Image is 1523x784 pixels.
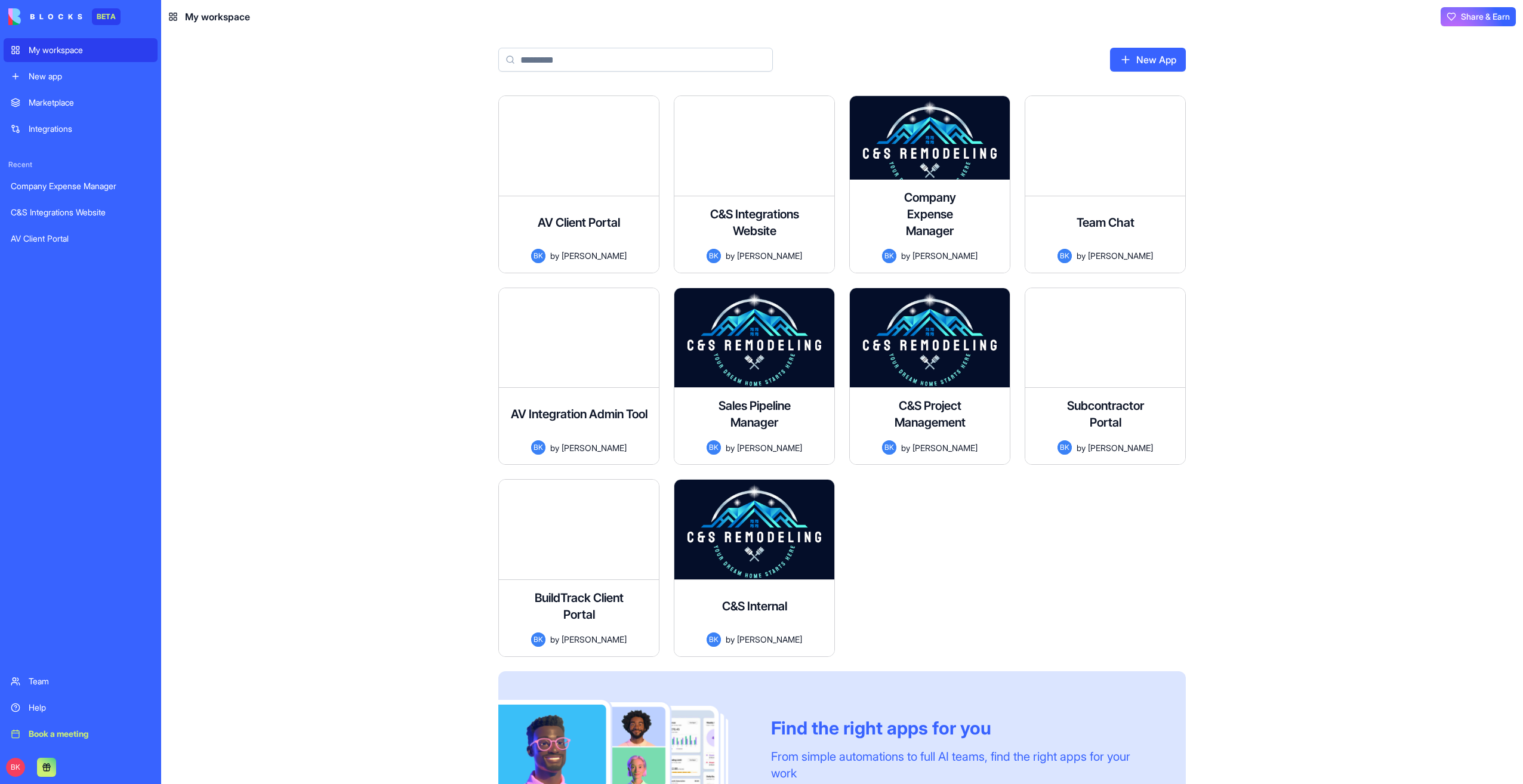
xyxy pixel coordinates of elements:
[674,288,835,465] a: Sales Pipeline ManagerBKby[PERSON_NAME]
[4,117,158,141] a: Integrations
[498,479,659,657] a: BuildTrack Client PortalBKby[PERSON_NAME]
[737,442,802,454] span: [PERSON_NAME]
[29,97,150,109] div: Marketplace
[8,8,121,25] a: BETA
[11,233,150,245] div: AV Client Portal
[1058,440,1072,455] span: BK
[912,442,978,454] span: [PERSON_NAME]
[901,249,910,262] span: by
[4,200,158,224] a: C&S Integrations Website
[771,748,1157,782] div: From simple automations to full AI teams, find the right apps for your work
[882,440,896,455] span: BK
[29,44,150,56] div: My workspace
[4,722,158,746] a: Book a meeting
[4,669,158,693] a: Team
[707,397,802,431] h4: Sales Pipeline Manager
[674,479,835,657] a: C&S InternalBKby[PERSON_NAME]
[882,189,978,239] h4: Company Expense Manager
[726,249,735,262] span: by
[882,397,978,431] h4: C&S Project Management
[531,440,545,455] span: BK
[11,206,150,218] div: C&S Integrations Website
[562,249,627,262] span: [PERSON_NAME]
[29,70,150,82] div: New app
[511,406,648,422] h4: AV Integration Admin Tool
[4,64,158,88] a: New app
[4,696,158,720] a: Help
[707,249,721,263] span: BK
[707,632,721,647] span: BK
[1088,249,1153,262] span: [PERSON_NAME]
[707,440,721,455] span: BK
[1058,397,1153,431] h4: Subcontractor Portal
[4,91,158,115] a: Marketplace
[1110,48,1186,72] a: New App
[29,702,150,714] div: Help
[29,123,150,135] div: Integrations
[1461,11,1510,23] span: Share & Earn
[849,288,1010,465] a: C&S Project ManagementBKby[PERSON_NAME]
[1077,249,1086,262] span: by
[29,728,150,740] div: Book a meeting
[550,249,559,262] span: by
[1025,95,1186,273] a: Team ChatBKby[PERSON_NAME]
[849,95,1010,273] a: Company Expense ManagerBKby[PERSON_NAME]
[1441,7,1516,26] button: Share & Earn
[562,633,627,646] span: [PERSON_NAME]
[498,288,659,465] a: AV Integration Admin ToolBKby[PERSON_NAME]
[29,675,150,687] div: Team
[1025,288,1186,465] a: Subcontractor PortalBKby[PERSON_NAME]
[901,442,910,454] span: by
[737,633,802,646] span: [PERSON_NAME]
[550,442,559,454] span: by
[737,249,802,262] span: [PERSON_NAME]
[1058,249,1072,263] span: BK
[707,206,802,239] h4: C&S Integrations Website
[562,442,627,454] span: [PERSON_NAME]
[538,214,620,231] h4: AV Client Portal
[531,589,627,623] h4: BuildTrack Client Portal
[11,180,150,192] div: Company Expense Manager
[726,633,735,646] span: by
[531,249,545,263] span: BK
[1088,442,1153,454] span: [PERSON_NAME]
[4,227,158,251] a: AV Client Portal
[882,249,896,263] span: BK
[674,95,835,273] a: C&S Integrations WebsiteBKby[PERSON_NAME]
[4,38,158,62] a: My workspace
[531,632,545,647] span: BK
[4,160,158,169] span: Recent
[1077,214,1134,231] h4: Team Chat
[726,442,735,454] span: by
[1077,442,1086,454] span: by
[8,8,82,25] img: logo
[92,8,121,25] div: BETA
[771,717,1157,739] div: Find the right apps for you
[722,598,787,615] h4: C&S Internal
[498,95,659,273] a: AV Client PortalBKby[PERSON_NAME]
[550,633,559,646] span: by
[6,758,25,777] span: BK
[4,174,158,198] a: Company Expense Manager
[912,249,978,262] span: [PERSON_NAME]
[185,10,250,24] span: My workspace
